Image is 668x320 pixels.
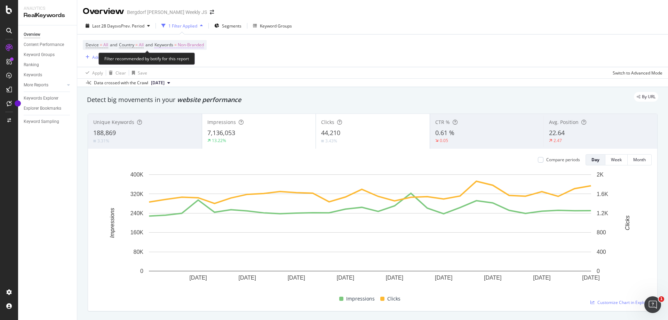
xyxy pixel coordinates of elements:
[97,138,109,144] div: 3.31%
[24,118,59,125] div: Keyword Sampling
[435,119,450,125] span: CTR %
[250,20,295,31] button: Keyword Groups
[387,295,400,303] span: Clicks
[24,61,39,69] div: Ranking
[98,53,195,65] div: Filter recommended by botify for this report
[586,154,605,165] button: Day
[117,23,144,29] span: vs Prev. Period
[597,229,606,235] text: 800
[145,42,153,48] span: and
[130,191,144,197] text: 320K
[130,229,144,235] text: 160K
[207,119,236,125] span: Impressions
[130,172,144,178] text: 400K
[127,9,207,16] div: Bergdorf [PERSON_NAME] Weekly JS
[154,42,173,48] span: Keywords
[103,40,108,50] span: All
[24,41,72,48] a: Content Performance
[549,128,565,137] span: 22.64
[533,275,550,281] text: [DATE]
[94,171,646,292] svg: A chart.
[611,157,622,163] div: Week
[260,23,292,29] div: Keyword Groups
[597,191,608,197] text: 1.6K
[92,70,103,76] div: Apply
[597,299,652,305] span: Customize Chart in Explorer
[24,41,64,48] div: Content Performance
[613,70,662,76] div: Switch to Advanced Mode
[325,138,337,144] div: 3.43%
[83,53,111,61] button: Add Filter
[605,154,628,165] button: Week
[24,51,55,58] div: Keyword Groups
[24,118,72,125] a: Keyword Sampling
[86,42,99,48] span: Device
[321,128,340,137] span: 44,210
[135,42,138,48] span: =
[597,172,604,178] text: 2K
[83,6,124,17] div: Overview
[239,275,256,281] text: [DATE]
[337,275,354,281] text: [DATE]
[24,95,58,102] div: Keywords Explorer
[178,40,204,50] span: Non-Branded
[346,295,375,303] span: Impressions
[174,42,177,48] span: =
[24,31,40,38] div: Overview
[92,54,111,60] div: Add Filter
[597,268,600,274] text: 0
[210,10,214,15] div: arrow-right-arrow-left
[288,275,305,281] text: [DATE]
[83,20,153,31] button: Last 28 DaysvsPrev. Period
[100,42,102,48] span: =
[591,157,599,163] div: Day
[440,138,448,143] div: 0.05
[24,81,48,89] div: More Reports
[435,128,454,137] span: 0.61 %
[110,42,117,48] span: and
[93,119,134,125] span: Unique Keywords
[24,105,72,112] a: Explorer Bookmarks
[83,67,103,78] button: Apply
[24,71,42,79] div: Keywords
[24,95,72,102] a: Keywords Explorer
[130,210,144,216] text: 240K
[129,67,147,78] button: Save
[24,31,72,38] a: Overview
[93,128,116,137] span: 188,869
[628,154,652,165] button: Month
[634,92,658,102] div: legacy label
[24,105,61,112] div: Explorer Bookmarks
[549,119,579,125] span: Avg. Position
[189,275,207,281] text: [DATE]
[212,138,226,143] div: 13.22%
[590,299,652,305] a: Customize Chart in Explorer
[15,100,21,107] div: Tooltip anchor
[386,275,403,281] text: [DATE]
[148,79,173,87] button: [DATE]
[106,67,126,78] button: Clear
[139,40,144,50] span: All
[610,67,662,78] button: Switch to Advanced Mode
[642,95,655,99] span: By URL
[24,71,72,79] a: Keywords
[134,249,144,255] text: 80K
[546,157,580,163] div: Compare periods
[597,249,606,255] text: 400
[554,138,562,143] div: 2.47
[159,20,206,31] button: 1 Filter Applied
[207,128,235,137] span: 7,136,053
[659,296,664,302] span: 1
[435,275,452,281] text: [DATE]
[92,23,117,29] span: Last 28 Days
[644,296,661,313] iframe: Intercom live chat
[93,140,96,142] img: Equal
[24,6,71,11] div: Analytics
[597,210,608,216] text: 1.2K
[151,80,165,86] span: 2025 Aug. 31st
[321,119,334,125] span: Clicks
[168,23,197,29] div: 1 Filter Applied
[24,11,71,19] div: RealKeywords
[484,275,501,281] text: [DATE]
